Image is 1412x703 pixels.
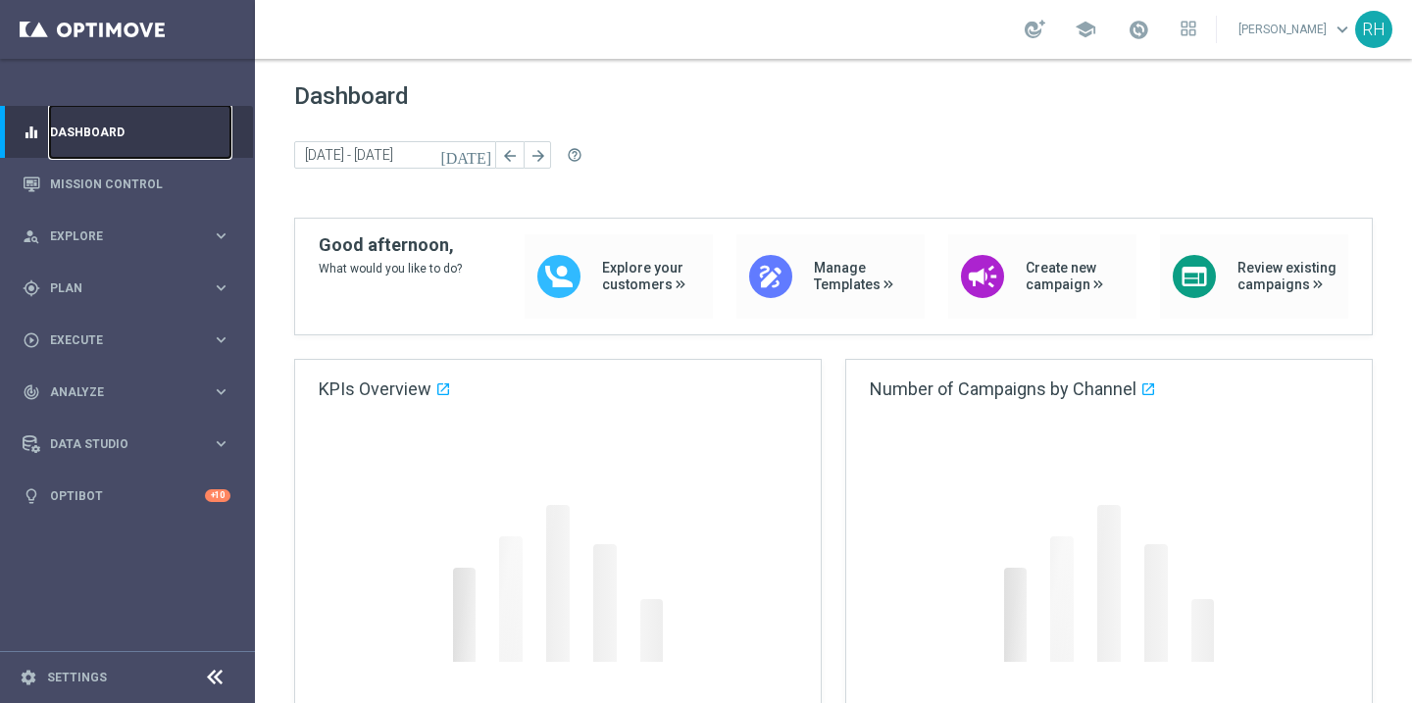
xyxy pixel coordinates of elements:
a: Settings [47,672,107,683]
i: track_changes [23,383,40,401]
span: Data Studio [50,438,212,450]
a: Dashboard [50,106,230,158]
span: keyboard_arrow_down [1332,19,1353,40]
button: lightbulb Optibot +10 [22,488,231,504]
i: keyboard_arrow_right [212,330,230,349]
i: keyboard_arrow_right [212,382,230,401]
button: gps_fixed Plan keyboard_arrow_right [22,280,231,296]
div: Optibot [23,470,230,522]
span: school [1075,19,1096,40]
div: Data Studio [23,435,212,453]
div: Plan [23,279,212,297]
span: Analyze [50,386,212,398]
i: settings [20,669,37,686]
i: keyboard_arrow_right [212,434,230,453]
a: [PERSON_NAME]keyboard_arrow_down [1236,15,1355,44]
div: +10 [205,489,230,502]
i: lightbulb [23,487,40,505]
button: play_circle_outline Execute keyboard_arrow_right [22,332,231,348]
i: keyboard_arrow_right [212,226,230,245]
button: track_changes Analyze keyboard_arrow_right [22,384,231,400]
div: Explore [23,227,212,245]
span: Plan [50,282,212,294]
button: person_search Explore keyboard_arrow_right [22,228,231,244]
a: Mission Control [50,158,230,210]
i: play_circle_outline [23,331,40,349]
div: RH [1355,11,1392,48]
i: person_search [23,227,40,245]
span: Execute [50,334,212,346]
a: Optibot [50,470,205,522]
div: Analyze [23,383,212,401]
button: Data Studio keyboard_arrow_right [22,436,231,452]
button: Mission Control [22,176,231,192]
div: Execute [23,331,212,349]
span: Explore [50,230,212,242]
i: equalizer [23,124,40,141]
i: gps_fixed [23,279,40,297]
div: Dashboard [23,106,230,158]
i: keyboard_arrow_right [212,278,230,297]
div: Mission Control [23,158,230,210]
button: equalizer Dashboard [22,125,231,140]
